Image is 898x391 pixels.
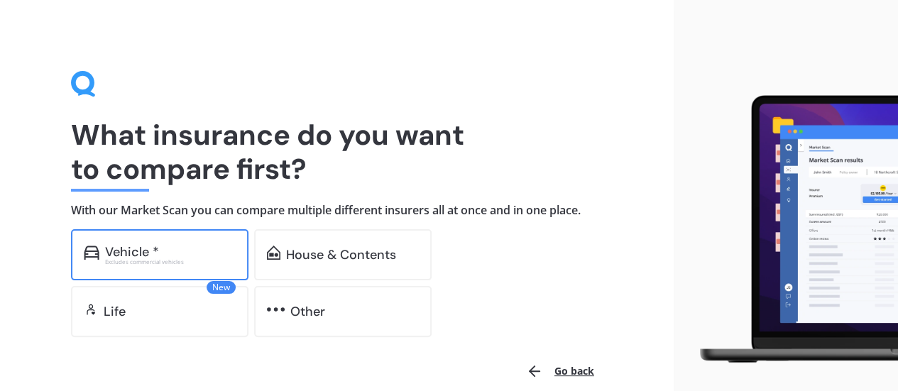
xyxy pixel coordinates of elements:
img: life.f720d6a2d7cdcd3ad642.svg [84,302,98,316]
h4: With our Market Scan you can compare multiple different insurers all at once and in one place. [71,203,603,218]
div: Excludes commercial vehicles [105,259,236,265]
div: Other [290,304,325,319]
button: Go back [518,354,603,388]
div: House & Contents [286,248,396,262]
span: New [207,281,236,294]
div: Vehicle * [105,245,159,259]
div: Life [104,304,126,319]
img: laptop.webp [685,89,898,369]
img: other.81dba5aafe580aa69f38.svg [267,302,285,316]
img: car.f15378c7a67c060ca3f3.svg [84,246,99,260]
h1: What insurance do you want to compare first? [71,118,603,186]
img: home-and-contents.b802091223b8502ef2dd.svg [267,246,280,260]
